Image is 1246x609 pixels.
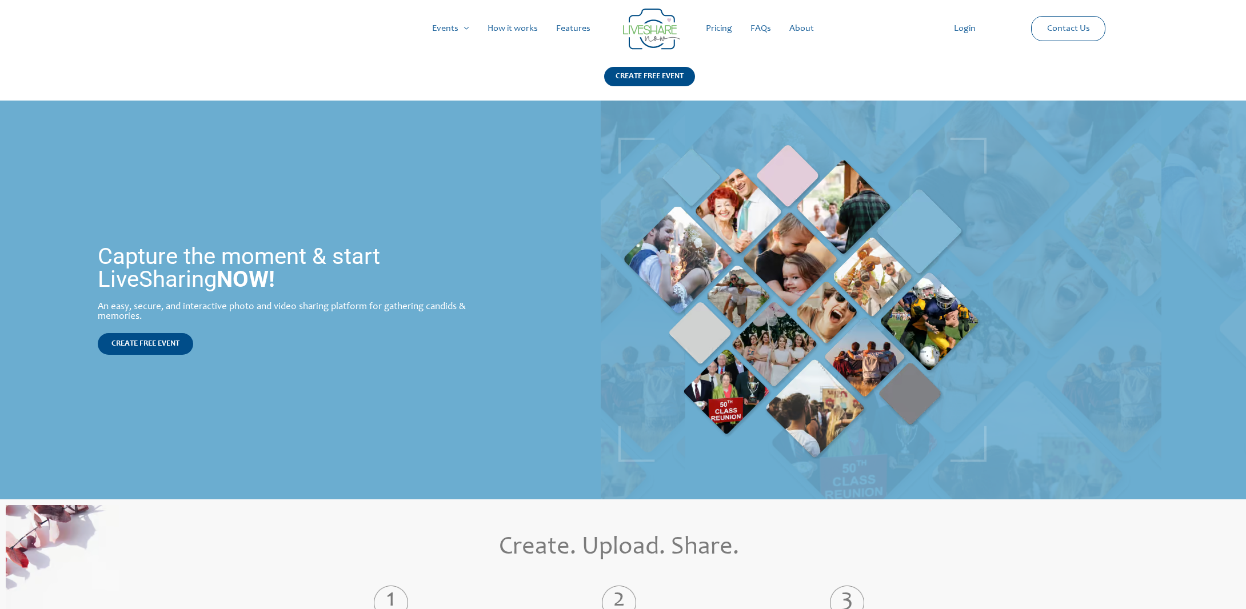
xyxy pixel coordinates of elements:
a: Contact Us [1038,17,1099,41]
a: FAQs [741,10,780,47]
div: An easy, secure, and interactive photo and video sharing platform for gathering candids & memories. [98,302,499,322]
img: Live Photobooth [618,138,987,462]
strong: NOW! [217,266,275,293]
a: How it works [478,10,547,47]
a: Pricing [697,10,741,47]
a: About [780,10,823,47]
a: Login [945,10,985,47]
nav: Site Navigation [20,10,1226,47]
a: CREATE FREE EVENT [98,333,193,355]
img: LiveShare logo - Capture & Share Event Memories [623,9,680,50]
span: Create. Upload. Share. [499,535,739,560]
a: Features [547,10,600,47]
a: Events [423,10,478,47]
a: CREATE FREE EVENT [604,67,695,101]
div: CREATE FREE EVENT [604,67,695,86]
span: CREATE FREE EVENT [111,340,179,348]
h1: Capture the moment & start LiveSharing [98,245,499,291]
